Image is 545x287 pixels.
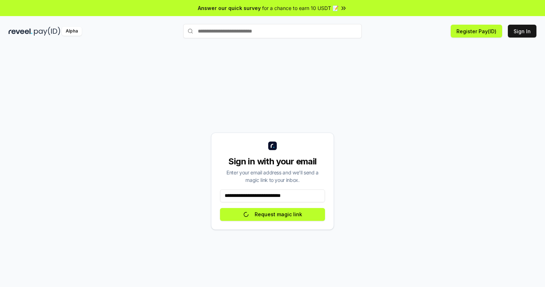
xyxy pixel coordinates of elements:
[220,169,325,184] div: Enter your email address and we’ll send a magic link to your inbox.
[198,4,261,12] span: Answer our quick survey
[451,25,502,38] button: Register Pay(ID)
[9,27,32,36] img: reveel_dark
[268,142,277,150] img: logo_small
[220,156,325,167] div: Sign in with your email
[62,27,82,36] div: Alpha
[34,27,60,36] img: pay_id
[262,4,339,12] span: for a chance to earn 10 USDT 📝
[220,208,325,221] button: Request magic link
[508,25,536,38] button: Sign In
